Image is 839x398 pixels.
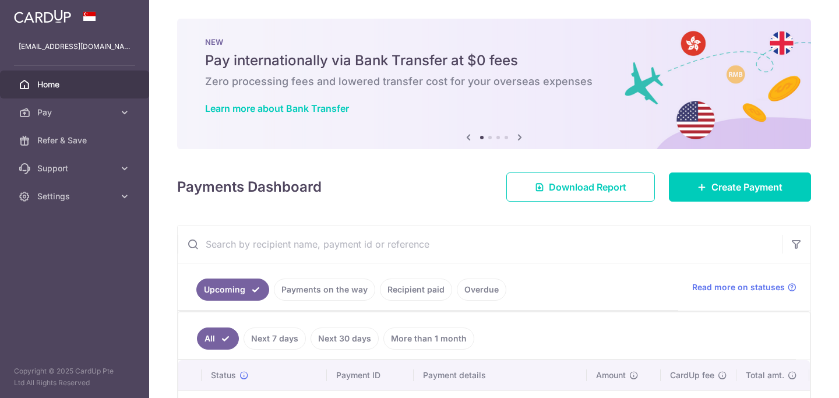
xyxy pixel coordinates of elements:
[327,360,414,390] th: Payment ID
[457,279,506,301] a: Overdue
[205,51,783,70] h5: Pay internationally via Bank Transfer at $0 fees
[692,281,785,293] span: Read more on statuses
[746,369,784,381] span: Total amt.
[178,226,782,263] input: Search by recipient name, payment id or reference
[196,279,269,301] a: Upcoming
[37,79,114,90] span: Home
[37,135,114,146] span: Refer & Save
[380,279,452,301] a: Recipient paid
[244,327,306,350] a: Next 7 days
[37,163,114,174] span: Support
[692,281,796,293] a: Read more on statuses
[14,9,71,23] img: CardUp
[177,19,811,149] img: Bank transfer banner
[669,172,811,202] a: Create Payment
[506,172,655,202] a: Download Report
[311,327,379,350] a: Next 30 days
[670,369,714,381] span: CardUp fee
[211,369,236,381] span: Status
[177,177,322,198] h4: Payments Dashboard
[197,327,239,350] a: All
[274,279,375,301] a: Payments on the way
[19,41,131,52] p: [EMAIL_ADDRESS][DOMAIN_NAME]
[711,180,782,194] span: Create Payment
[37,107,114,118] span: Pay
[549,180,626,194] span: Download Report
[205,103,349,114] a: Learn more about Bank Transfer
[205,37,783,47] p: NEW
[37,191,114,202] span: Settings
[383,327,474,350] a: More than 1 month
[414,360,587,390] th: Payment details
[205,75,783,89] h6: Zero processing fees and lowered transfer cost for your overseas expenses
